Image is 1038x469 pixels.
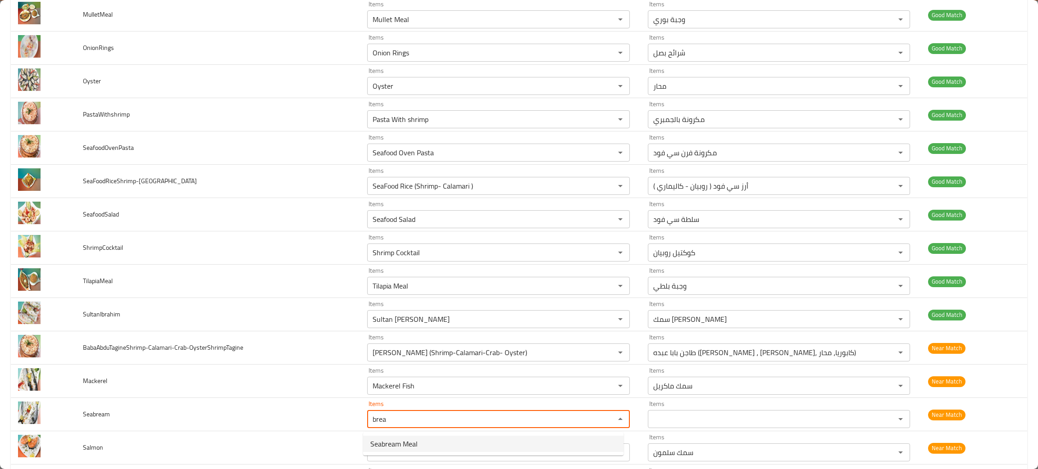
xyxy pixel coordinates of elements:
[83,208,119,220] span: SeafoodSalad
[894,46,907,59] button: Open
[928,77,966,87] span: Good Match
[83,242,123,253] span: ShrimpCocktail
[928,443,965,453] span: Near Match
[894,346,907,359] button: Open
[614,180,627,192] button: Open
[18,202,41,224] img: SeafoodSalad
[894,146,907,159] button: Open
[83,142,134,153] span: SeafoodOvenPasta
[894,80,907,92] button: Open
[18,68,41,91] img: Oyster
[83,108,130,120] span: PastaWithshrimp
[18,2,41,24] img: MulletMeal
[614,280,627,292] button: Open
[894,213,907,225] button: Open
[928,110,966,120] span: Good Match
[614,246,627,259] button: Open
[928,43,966,54] span: Good Match
[928,343,965,353] span: Near Match
[83,75,101,87] span: Oyster
[18,235,41,257] img: ShrimpCocktail
[370,438,418,449] span: Seabream Meal
[894,13,907,26] button: Open
[614,313,627,325] button: Open
[928,410,965,420] span: Near Match
[928,243,966,253] span: Good Match
[894,113,907,126] button: Open
[928,176,966,187] span: Good Match
[18,435,41,457] img: Salmon
[83,9,113,20] span: MulletMeal
[894,180,907,192] button: Open
[928,210,966,220] span: Good Match
[83,175,197,187] span: SeaFoodRiceShrimp-[GEOGRAPHIC_DATA]
[894,446,907,459] button: Open
[18,35,41,58] img: OnionRings
[614,80,627,92] button: Open
[18,135,41,158] img: SeafoodOvenPasta
[83,342,243,353] span: BabaAbduTagineShrimp-Calamari-Crab-OysterShrimpTagine
[894,313,907,325] button: Open
[18,168,41,191] img: SeaFoodRiceShrimp-Calamari
[18,401,41,424] img: Seabream
[614,113,627,126] button: Open
[614,213,627,225] button: Open
[83,42,114,54] span: OnionRings
[614,413,627,425] button: Close
[894,413,907,425] button: Open
[894,379,907,392] button: Open
[928,276,966,287] span: Good Match
[928,143,966,153] span: Good Match
[83,308,120,320] span: SultanIbrahim
[83,275,113,287] span: TilapiaMeal
[18,268,41,291] img: TilapiaMeal
[614,146,627,159] button: Open
[83,375,107,387] span: Mackerel
[18,102,41,124] img: PastaWithshrimp
[894,246,907,259] button: Open
[18,302,41,324] img: SultanIbrahim
[894,280,907,292] button: Open
[18,368,41,391] img: Mackerel
[614,46,627,59] button: Open
[928,10,966,20] span: Good Match
[614,13,627,26] button: Open
[928,310,966,320] span: Good Match
[83,408,110,420] span: Seabream
[614,379,627,392] button: Open
[83,442,103,453] span: Salmon
[928,376,965,387] span: Near Match
[614,346,627,359] button: Open
[18,335,41,357] img: BabaAbduTagineShrimp-Calamari-Crab-OysterShrimpTagine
